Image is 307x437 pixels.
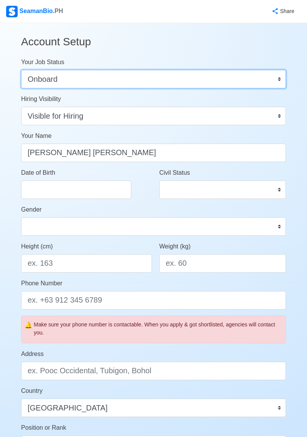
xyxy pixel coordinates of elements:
[21,351,44,357] span: Address
[21,132,51,139] span: Your Name
[34,321,282,337] div: Make sure your phone number is contactable. When you apply & got shortlisted, agencies will conta...
[21,280,63,286] span: Phone Number
[21,243,53,250] span: Height (cm)
[21,205,41,214] label: Gender
[21,168,55,177] label: Date of Birth
[25,321,32,330] span: caution
[21,96,61,102] span: Hiring Visibility
[159,243,191,250] span: Weight (kg)
[6,6,18,17] img: Logo
[21,386,43,396] label: Country
[159,254,286,273] input: ex. 60
[6,6,63,17] div: SeamanBio
[21,58,64,67] label: Your Job Status
[21,29,286,55] h3: Account Setup
[159,168,190,177] label: Civil Status
[264,4,301,19] button: Share
[21,254,152,273] input: ex. 163
[53,8,63,14] span: .PH
[21,362,286,380] input: ex. Pooc Occidental, Tubigon, Bohol
[21,144,286,162] input: Type your name
[21,291,286,310] input: ex. +63 912 345 6789
[21,424,66,431] span: Position or Rank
